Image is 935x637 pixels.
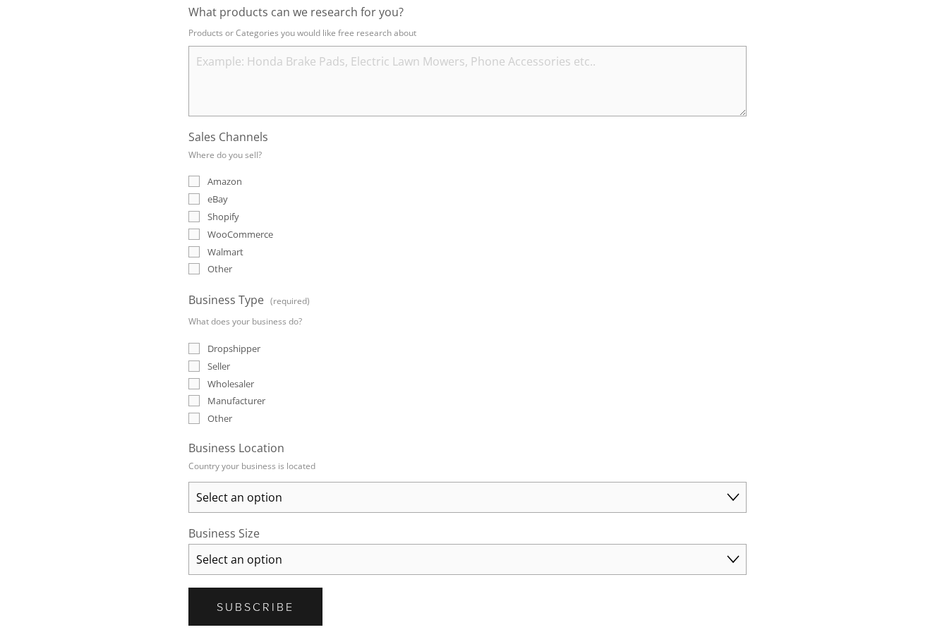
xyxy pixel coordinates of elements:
p: Products or Categories you would like free research about [188,23,747,43]
input: Other [188,413,200,424]
span: Business Type [188,292,264,308]
span: Manufacturer [207,394,265,407]
span: What products can we research for you? [188,4,404,20]
span: Sales Channels [188,129,268,145]
select: Business Size [188,544,747,575]
span: Amazon [207,175,242,188]
span: (required) [270,291,310,311]
input: eBay [188,193,200,205]
span: Seller [207,360,230,372]
span: Wholesaler [207,377,254,390]
input: Walmart [188,246,200,257]
select: Business Location [188,482,747,513]
input: WooCommerce [188,229,200,240]
input: Wholesaler [188,378,200,389]
input: Shopify [188,211,200,222]
input: Amazon [188,176,200,187]
span: Business Location [188,440,284,456]
span: WooCommerce [207,228,273,241]
p: What does your business do? [188,311,310,332]
span: Dropshipper [207,342,260,355]
span: Subscribe [217,599,294,614]
span: Business Size [188,526,260,541]
input: Manufacturer [188,395,200,406]
button: SubscribeSubscribe [188,588,322,626]
input: Other [188,263,200,274]
span: Other [207,412,232,425]
input: Seller [188,360,200,372]
span: eBay [207,193,228,205]
p: Where do you sell? [188,145,268,165]
span: Walmart [207,245,243,258]
p: Country your business is located [188,456,315,476]
input: Dropshipper [188,343,200,354]
span: Shopify [207,210,239,223]
span: Other [207,262,232,275]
